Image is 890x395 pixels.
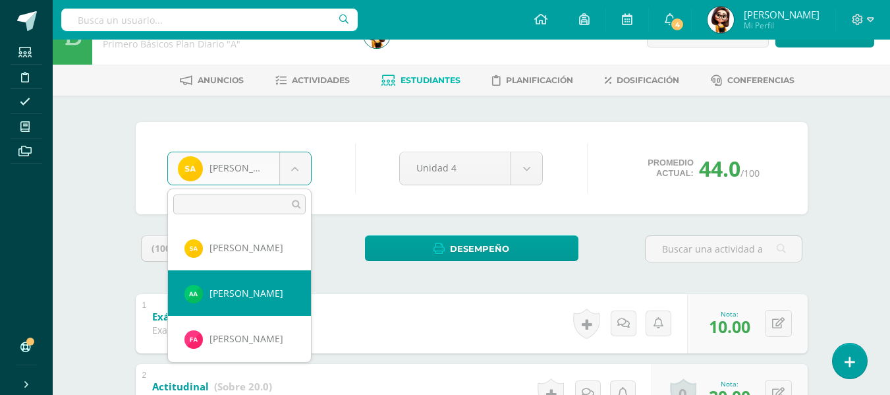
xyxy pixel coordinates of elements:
[184,285,203,303] img: 7ac7bb97263b3193dd581aa0e133762f.png
[184,330,203,349] img: 8d5f175add9ee7bbceb409216a99e9d0.png
[184,239,203,258] img: 81f13956270542cac8a1f12b2ce353b5.png
[209,332,283,345] span: [PERSON_NAME]
[209,241,283,254] span: [PERSON_NAME]
[209,287,283,299] span: [PERSON_NAME]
